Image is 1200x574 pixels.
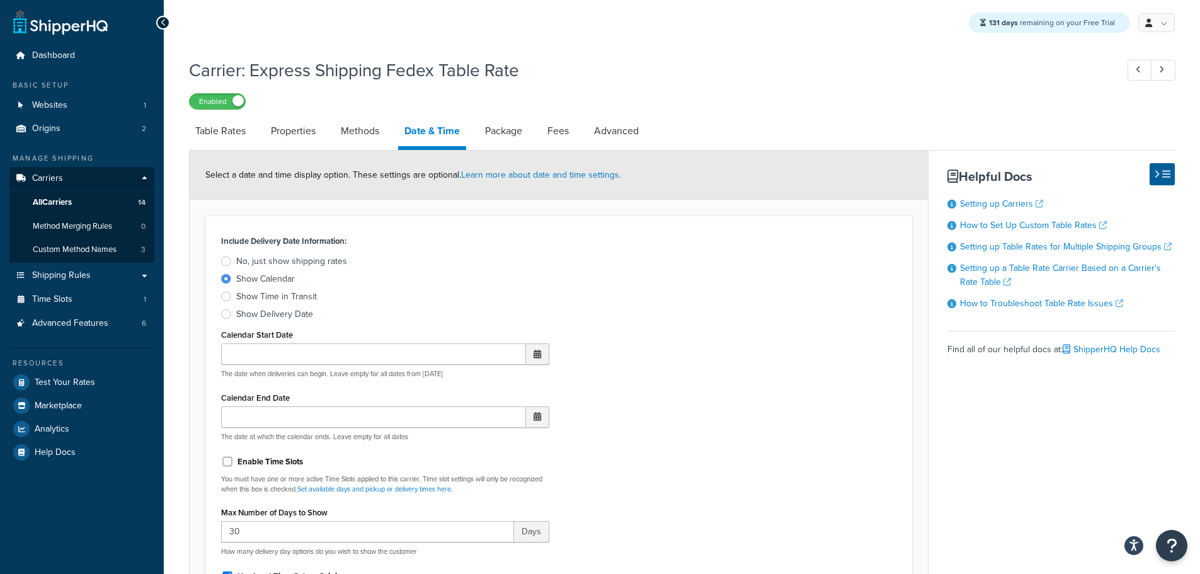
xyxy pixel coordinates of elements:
span: Marketplace [35,401,82,411]
div: Resources [9,358,154,369]
a: Package [479,116,529,146]
div: Show Delivery Date [236,308,313,321]
span: 3 [141,244,146,255]
div: Manage Shipping [9,153,154,164]
span: 14 [138,197,146,208]
span: Test Your Rates [35,377,95,388]
a: Advanced Features6 [9,312,154,335]
a: Previous Record [1128,60,1152,81]
a: Setting up Table Rates for Multiple Shipping Groups [960,240,1172,253]
li: Method Merging Rules [9,215,154,238]
span: Carriers [32,173,63,184]
span: Analytics [35,424,69,435]
a: Help Docs [9,441,154,464]
a: Table Rates [189,116,252,146]
li: Websites [9,94,154,117]
li: Origins [9,117,154,141]
div: No, just show shipping rates [236,255,347,268]
div: Find all of our helpful docs at: [947,331,1175,359]
a: How to Troubleshoot Table Rate Issues [960,297,1123,310]
a: Carriers [9,167,154,190]
a: Setting up Carriers [960,197,1043,210]
span: Origins [32,123,60,134]
span: 2 [142,123,146,134]
div: Show Calendar [236,273,295,285]
span: All Carriers [33,197,72,208]
a: Analytics [9,418,154,440]
a: Origins2 [9,117,154,141]
a: Dashboard [9,44,154,67]
a: Test Your Rates [9,371,154,394]
a: Set available days and pickup or delivery times here. [297,484,453,494]
span: Advanced Features [32,318,108,329]
a: Time Slots1 [9,288,154,311]
p: You must have one or more active Time Slots applied to this carrier. Time slot settings will only... [221,474,549,494]
a: Marketplace [9,394,154,417]
a: Methods [334,116,386,146]
span: remaining on your Free Trial [989,17,1115,28]
li: Custom Method Names [9,238,154,261]
h3: Helpful Docs [947,169,1175,183]
span: Custom Method Names [33,244,117,255]
label: Max Number of Days to Show [221,508,328,517]
a: Custom Method Names3 [9,238,154,261]
a: Properties [265,116,322,146]
span: 1 [144,294,146,305]
span: 0 [141,221,146,232]
label: Calendar End Date [221,393,290,403]
span: Shipping Rules [32,270,91,281]
a: How to Set Up Custom Table Rates [960,219,1107,232]
button: Open Resource Center [1156,530,1187,561]
p: The date when deliveries can begin. Leave empty for all dates from [DATE] [221,369,549,379]
a: Learn more about date and time settings. [461,168,621,181]
button: Hide Help Docs [1150,163,1175,185]
li: Advanced Features [9,312,154,335]
strong: 131 days [989,17,1018,28]
label: Include Delivery Date Information: [221,232,346,250]
p: The date at which the calendar ends. Leave empty for all dates [221,432,549,442]
span: 1 [144,100,146,111]
h1: Carrier: Express Shipping Fedex Table Rate [189,58,1104,83]
span: Select a date and time display option. These settings are optional. [205,168,621,181]
li: Time Slots [9,288,154,311]
label: Enabled [190,94,245,109]
a: Fees [541,116,575,146]
span: Time Slots [32,294,72,305]
a: Shipping Rules [9,264,154,287]
a: Advanced [588,116,645,146]
span: Days [514,521,549,542]
a: ShipperHQ Help Docs [1063,343,1160,356]
span: Help Docs [35,447,76,458]
a: Date & Time [398,116,466,150]
label: Enable Time Slots [237,456,303,468]
span: Websites [32,100,67,111]
a: Method Merging Rules0 [9,215,154,238]
span: Method Merging Rules [33,221,112,232]
div: Basic Setup [9,80,154,91]
span: Dashboard [32,50,75,61]
a: AllCarriers14 [9,191,154,214]
span: 6 [142,318,146,329]
a: Setting up a Table Rate Carrier Based on a Carrier's Rate Table [960,261,1161,289]
div: Show Time in Transit [236,290,317,303]
label: Calendar Start Date [221,330,293,340]
a: Websites1 [9,94,154,117]
li: Carriers [9,167,154,263]
p: How many delivery day options do you wish to show the customer [221,547,549,556]
a: Next Record [1151,60,1175,81]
